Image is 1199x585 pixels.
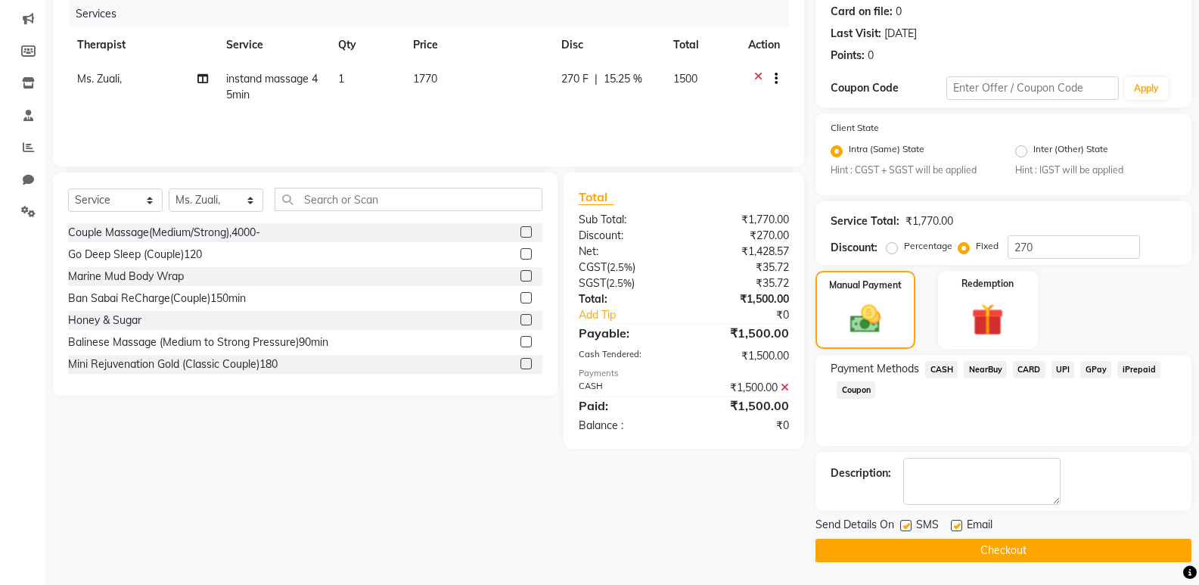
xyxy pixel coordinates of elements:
[840,301,890,337] img: _cash.svg
[1125,77,1168,100] button: Apply
[964,361,1007,378] span: NearBuy
[567,307,704,323] a: Add Tip
[595,71,598,87] span: |
[961,277,1014,291] label: Redemption
[664,28,739,62] th: Total
[684,397,800,415] div: ₹1,500.00
[1013,361,1045,378] span: CARD
[831,80,946,96] div: Coupon Code
[68,356,278,372] div: Mini Rejuvenation Gold (Classic Couple)180
[1080,361,1111,378] span: GPay
[338,72,344,86] span: 1
[684,244,800,260] div: ₹1,428.57
[961,300,1014,340] img: _gift.svg
[579,367,789,380] div: Payments
[916,517,939,536] span: SMS
[684,380,800,396] div: ₹1,500.00
[868,48,874,64] div: 0
[946,76,1119,100] input: Enter Offer / Coupon Code
[684,324,800,342] div: ₹1,500.00
[831,213,899,229] div: Service Total:
[413,72,437,86] span: 1770
[829,278,902,292] label: Manual Payment
[976,239,999,253] label: Fixed
[579,276,606,290] span: SGST
[567,228,684,244] div: Discount:
[1015,163,1176,177] small: Hint : IGST will be applied
[561,71,589,87] span: 270 F
[684,275,800,291] div: ₹35.72
[579,260,607,274] span: CGST
[673,72,697,86] span: 1500
[567,275,684,291] div: ( )
[815,539,1191,562] button: Checkout
[1117,361,1160,378] span: iPrepaid
[831,465,891,481] div: Description:
[684,348,800,364] div: ₹1,500.00
[552,28,665,62] th: Disc
[68,269,184,285] div: Marine Mud Body Wrap
[684,418,800,434] div: ₹0
[610,261,632,273] span: 2.5%
[68,335,328,350] div: Balinese Massage (Medium to Strong Pressure)90min
[217,28,329,62] th: Service
[68,291,246,307] div: Ban Sabai ReCharge(Couple)150min
[831,361,919,377] span: Payment Methods
[1051,361,1075,378] span: UPI
[896,4,902,20] div: 0
[579,189,613,205] span: Total
[849,142,924,160] label: Intra (Same) State
[567,348,684,364] div: Cash Tendered:
[68,247,202,263] div: Go Deep Sleep (Couple)120
[226,72,318,101] span: instand massage 45min
[831,121,879,135] label: Client State
[404,28,552,62] th: Price
[609,277,632,289] span: 2.5%
[567,324,684,342] div: Payable:
[831,4,893,20] div: Card on file:
[904,239,952,253] label: Percentage
[68,313,141,328] div: Honey & Sugar
[837,381,875,399] span: Coupon
[884,26,917,42] div: [DATE]
[567,418,684,434] div: Balance :
[704,307,800,323] div: ₹0
[1033,142,1108,160] label: Inter (Other) State
[905,213,953,229] div: ₹1,770.00
[925,361,958,378] span: CASH
[831,26,881,42] div: Last Visit:
[68,28,217,62] th: Therapist
[684,212,800,228] div: ₹1,770.00
[604,71,642,87] span: 15.25 %
[815,517,894,536] span: Send Details On
[567,397,684,415] div: Paid:
[77,72,122,86] span: Ms. Zuali,
[275,188,542,211] input: Search or Scan
[567,260,684,275] div: ( )
[739,28,789,62] th: Action
[684,228,800,244] div: ₹270.00
[967,517,992,536] span: Email
[567,380,684,396] div: CASH
[831,48,865,64] div: Points:
[68,225,260,241] div: Couple Massage(Medium/Strong),4000-
[567,244,684,260] div: Net:
[567,212,684,228] div: Sub Total:
[831,240,878,256] div: Discount:
[684,260,800,275] div: ₹35.72
[684,291,800,307] div: ₹1,500.00
[567,291,684,307] div: Total:
[329,28,404,62] th: Qty
[831,163,992,177] small: Hint : CGST + SGST will be applied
